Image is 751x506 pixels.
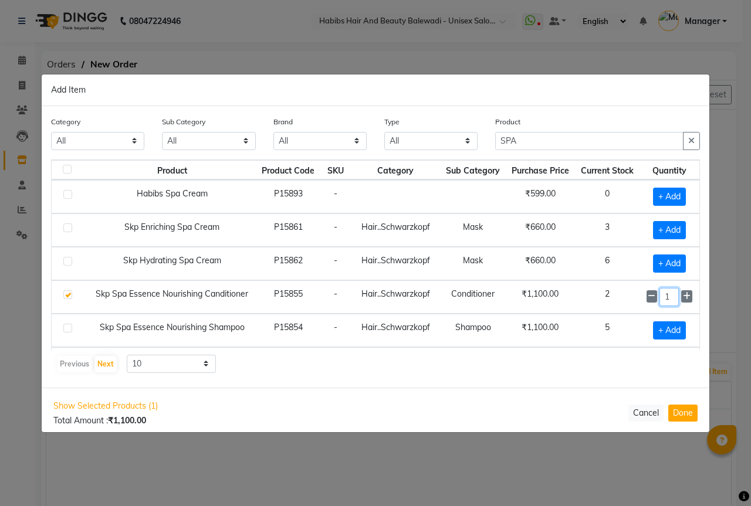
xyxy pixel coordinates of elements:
[320,314,351,347] td: -
[320,180,351,213] td: -
[320,347,351,381] td: -
[668,405,698,422] button: Done
[88,213,256,247] td: Skp Enriching Spa Cream
[351,347,440,381] td: Other
[351,160,440,180] th: Category
[108,415,146,426] b: ₹1,100.00
[256,280,320,314] td: P15855
[256,347,320,381] td: P15904
[653,188,686,206] span: + Add
[575,213,640,247] td: 3
[53,415,146,426] span: Total Amount :
[320,280,351,314] td: -
[320,247,351,280] td: -
[53,400,158,412] span: Show Selected Products (1)
[575,160,640,180] th: Current Stock
[506,314,574,347] td: ₹1,100.00
[384,117,400,127] label: Type
[94,356,117,372] button: Next
[495,132,684,150] input: Search or Scan Product
[320,213,351,247] td: -
[653,221,686,239] span: + Add
[256,314,320,347] td: P15854
[351,213,440,247] td: Hair..Schwarzkopf
[440,213,506,247] td: Mask
[256,247,320,280] td: P15862
[575,314,640,347] td: 5
[575,247,640,280] td: 6
[628,405,664,422] button: Cancel
[273,117,293,127] label: Brand
[320,160,351,180] th: SKU
[440,247,506,280] td: Mask
[653,321,686,339] span: + Add
[506,247,574,280] td: ₹660.00
[512,165,569,176] span: Purchase Price
[440,280,506,314] td: Conditioner
[440,160,506,180] th: Sub Category
[440,347,506,381] td: Other
[495,117,520,127] label: Product
[351,314,440,347] td: Hair..Schwarzkopf
[88,160,256,180] th: Product
[42,74,709,106] div: Add Item
[575,180,640,213] td: 0
[88,314,256,347] td: Skp Spa Essence Nourishing Shampoo
[351,280,440,314] td: Hair..Schwarzkopf
[256,160,320,180] th: Product Code
[351,247,440,280] td: Hair..Schwarzkopf
[440,314,506,347] td: Shampoo
[653,254,686,273] span: + Add
[88,247,256,280] td: Skp Hydrating Spa Cream
[51,117,80,127] label: Category
[640,160,700,180] th: Quantity
[256,180,320,213] td: P15893
[162,117,205,127] label: Sub Category
[506,180,574,213] td: ₹599.00
[256,213,320,247] td: P15861
[88,180,256,213] td: Habibs Spa Cream
[575,347,640,381] td: 0
[506,347,574,381] td: ₹1,500.01
[506,280,574,314] td: ₹1,100.00
[88,280,256,314] td: Skp Spa Essence Nourishing Canditioner
[575,280,640,314] td: 2
[88,347,256,381] td: Spa Suger Scrub
[506,213,574,247] td: ₹660.00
